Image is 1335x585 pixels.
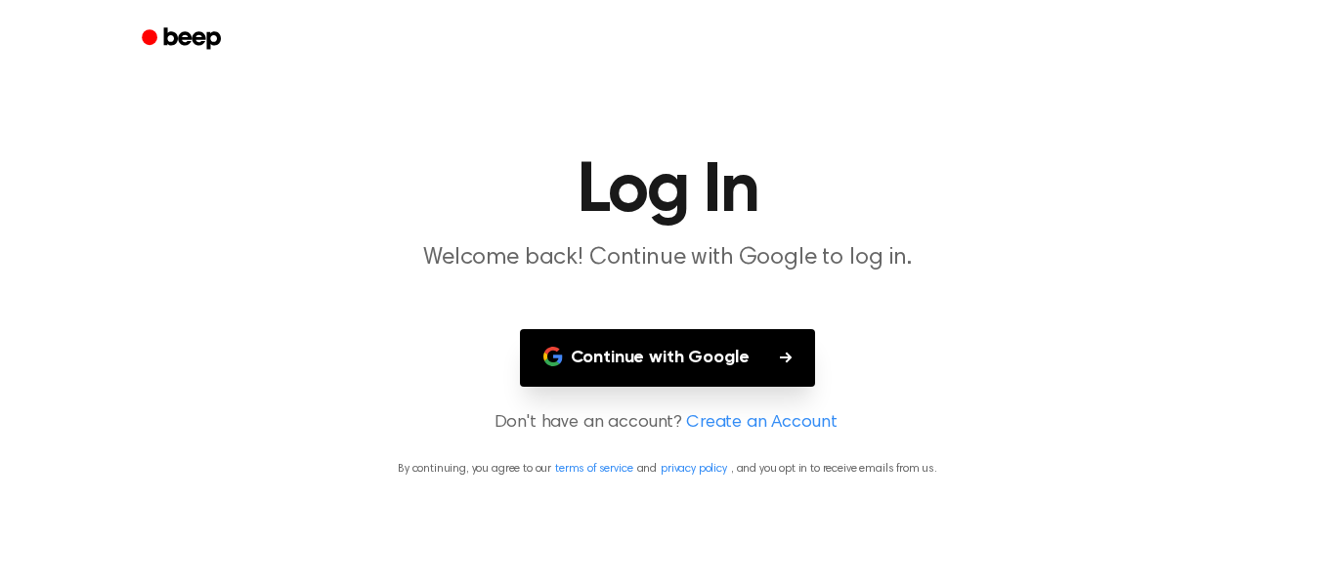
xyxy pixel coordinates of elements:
[686,410,837,437] a: Create an Account
[167,156,1168,227] h1: Log In
[128,21,238,59] a: Beep
[520,329,816,387] button: Continue with Google
[23,460,1312,478] p: By continuing, you agree to our and , and you opt in to receive emails from us.
[555,463,632,475] a: terms of service
[292,242,1043,274] p: Welcome back! Continue with Google to log in.
[661,463,727,475] a: privacy policy
[23,410,1312,437] p: Don't have an account?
